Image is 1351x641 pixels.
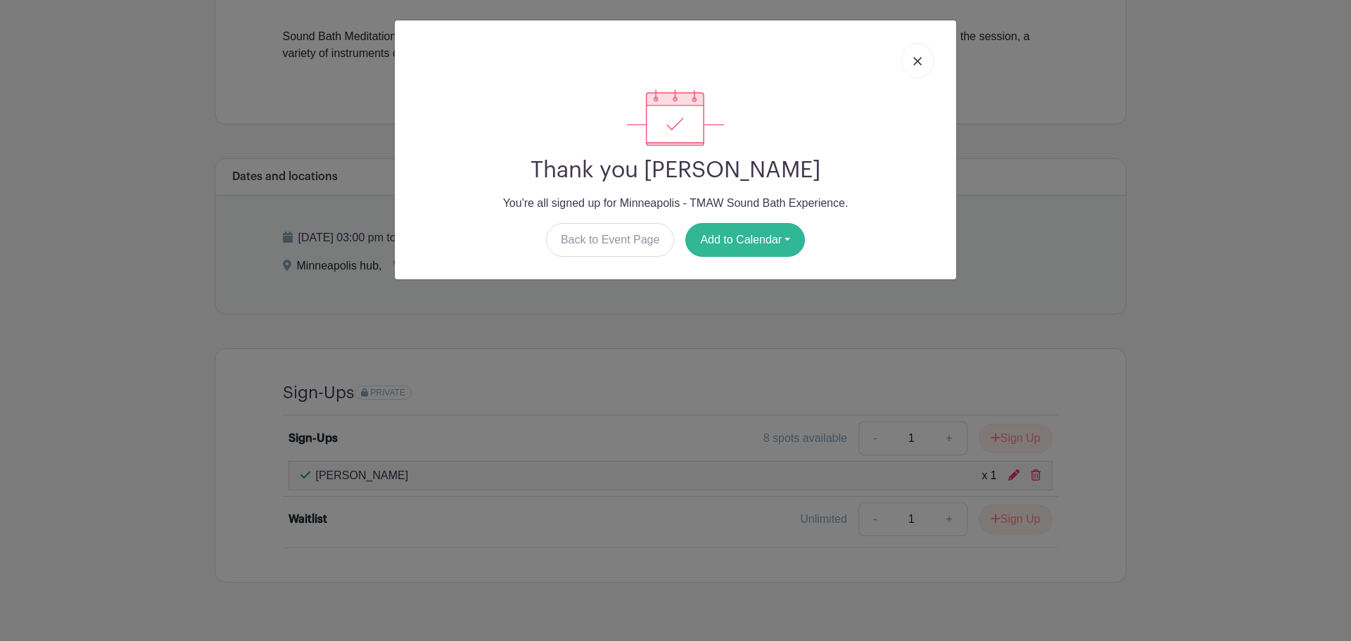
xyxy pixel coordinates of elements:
[627,89,724,146] img: signup_complete-c468d5dda3e2740ee63a24cb0ba0d3ce5d8a4ecd24259e683200fb1569d990c8.svg
[685,223,805,257] button: Add to Calendar
[546,223,675,257] a: Back to Event Page
[406,157,945,184] h2: Thank you [PERSON_NAME]
[406,195,945,212] p: You're all signed up for Minneapolis - TMAW Sound Bath Experience.
[913,57,922,65] img: close_button-5f87c8562297e5c2d7936805f587ecaba9071eb48480494691a3f1689db116b3.svg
